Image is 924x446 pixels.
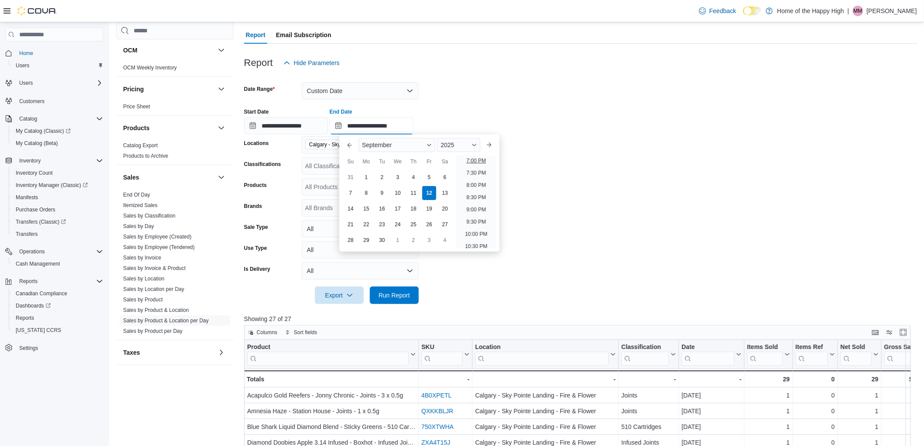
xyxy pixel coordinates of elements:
button: Catalog [2,113,107,125]
h3: Products [123,124,150,132]
p: [PERSON_NAME] [867,6,917,16]
div: September, 2025 [343,169,453,248]
div: Items Sold [747,343,783,366]
div: Classification [621,343,669,366]
div: day-3 [422,233,436,247]
span: Run Report [379,291,410,300]
a: Transfers [12,229,41,239]
span: Users [16,62,29,69]
label: Is Delivery [244,266,270,273]
div: Products [116,140,234,165]
a: Sales by Classification [123,213,176,219]
div: Amnesia Haze - Station House - Joints - 1 x 0.5g [247,406,416,416]
span: Calgary - Sky Pointe Landing - Fire & Flower [309,140,377,149]
p: Home of the Happy High [777,6,844,16]
div: day-25 [407,218,421,232]
li: 10:30 PM [462,241,491,252]
span: Price Sheet [123,103,150,110]
span: Sales by Invoice [123,254,161,261]
span: Report [246,26,265,44]
div: - [475,374,616,384]
a: 750XTWHA [421,423,454,430]
span: My Catalog (Beta) [16,140,58,147]
a: End Of Day [123,192,150,198]
li: 7:30 PM [463,168,490,178]
span: Customers [16,95,103,106]
a: My Catalog (Classic) [12,126,74,136]
button: Inventory [2,155,107,167]
button: Settings [2,342,107,354]
span: Purchase Orders [12,204,103,215]
button: Hide Parameters [280,54,343,72]
div: day-18 [407,202,421,216]
div: 29 [841,374,879,384]
span: Columns [257,329,277,336]
span: Reports [12,313,103,323]
span: Reports [16,315,34,322]
div: Product [247,343,409,366]
label: Products [244,182,267,189]
div: Sa [438,155,452,169]
div: day-16 [375,202,389,216]
a: Catalog Export [123,142,158,149]
span: Home [19,50,33,57]
span: Operations [16,246,103,257]
div: Th [407,155,421,169]
div: day-23 [375,218,389,232]
span: [US_STATE] CCRS [16,327,61,334]
div: 1 [747,406,790,416]
button: Home [2,47,107,59]
a: Manifests [12,192,41,203]
label: Use Type [244,245,267,252]
button: Pricing [216,84,227,94]
button: All [302,262,419,280]
span: September [362,142,392,149]
a: Sales by Location [123,276,165,282]
button: Date [682,343,741,366]
span: Sales by Product & Location per Day [123,317,209,324]
span: Sort fields [294,329,317,336]
label: Start Date [244,108,269,115]
a: Home [16,48,37,59]
button: OCM [123,46,214,55]
a: Canadian Compliance [12,288,71,299]
img: Cova [17,7,57,15]
div: day-9 [375,186,389,200]
span: Inventory [19,157,41,164]
a: Dashboards [12,301,54,311]
a: Sales by Product per Day [123,328,183,334]
label: Locations [244,140,269,147]
span: My Catalog (Classic) [16,128,71,135]
div: day-1 [359,170,373,184]
div: day-3 [391,170,405,184]
a: Feedback [696,2,740,20]
button: Users [9,59,107,72]
div: Calgary - Sky Pointe Landing - Fire & Flower [475,406,616,416]
span: Dashboards [12,301,103,311]
div: Net Sold [841,343,872,366]
span: My Catalog (Classic) [12,126,103,136]
div: - [682,374,741,384]
button: Location [475,343,616,366]
div: day-11 [407,186,421,200]
span: Cash Management [16,260,60,267]
button: Reports [9,312,107,324]
span: Users [16,78,103,88]
a: Sales by Location per Day [123,286,184,292]
span: Settings [19,345,38,352]
a: Dashboards [9,300,107,312]
label: Date Range [244,86,275,93]
button: My Catalog (Beta) [9,137,107,149]
button: Taxes [216,347,227,358]
div: Missy McErlain [853,6,863,16]
div: day-20 [438,202,452,216]
input: Press the down key to open a popover containing a calendar. [244,117,328,135]
button: Operations [16,246,48,257]
span: Sales by Employee (Tendered) [123,244,195,251]
div: Tu [375,155,389,169]
button: Users [2,77,107,89]
li: 9:00 PM [463,204,490,215]
li: 8:00 PM [463,180,490,190]
input: Press the down key to enter a popover containing a calendar. Press the escape key to close the po... [330,117,414,135]
button: Cash Management [9,258,107,270]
